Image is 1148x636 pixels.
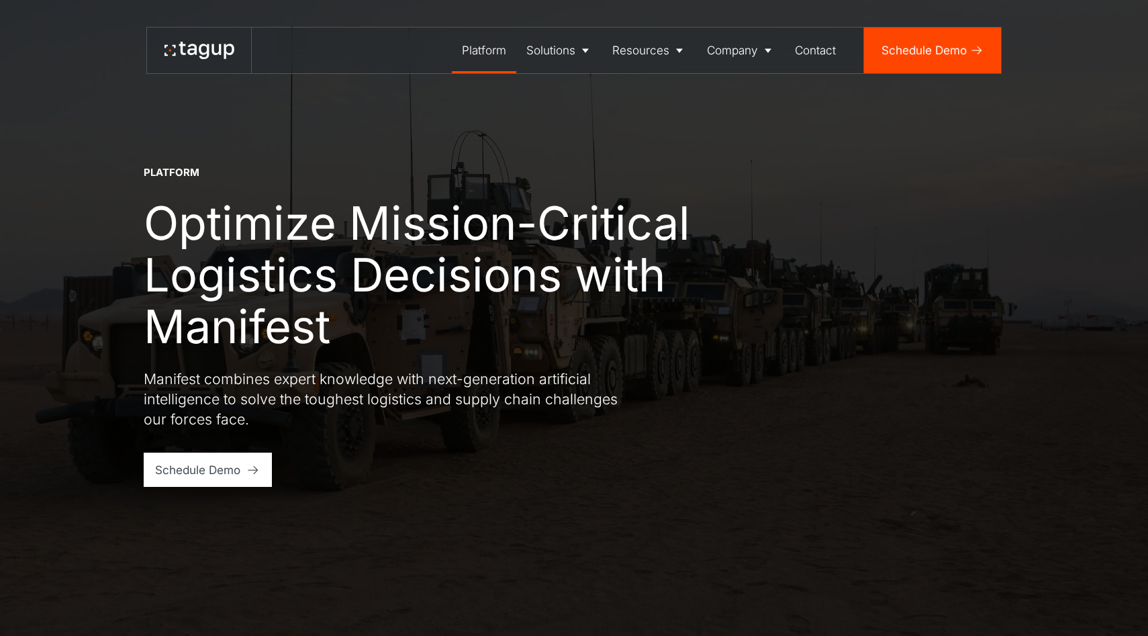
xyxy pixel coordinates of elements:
[881,42,967,59] div: Schedule Demo
[526,42,575,59] div: Solutions
[452,28,516,73] a: Platform
[144,369,627,430] p: Manifest combines expert knowledge with next-generation artificial intelligence to solve the toug...
[612,42,669,59] div: Resources
[462,42,506,59] div: Platform
[144,166,199,180] div: Platform
[707,42,758,59] div: Company
[864,28,1001,73] a: Schedule Demo
[144,453,272,487] a: Schedule Demo
[602,28,697,73] a: Resources
[144,197,708,353] h1: Optimize Mission-Critical Logistics Decisions with Manifest
[516,28,603,73] a: Solutions
[795,42,836,59] div: Contact
[785,28,847,73] a: Contact
[155,461,240,479] div: Schedule Demo
[697,28,785,73] a: Company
